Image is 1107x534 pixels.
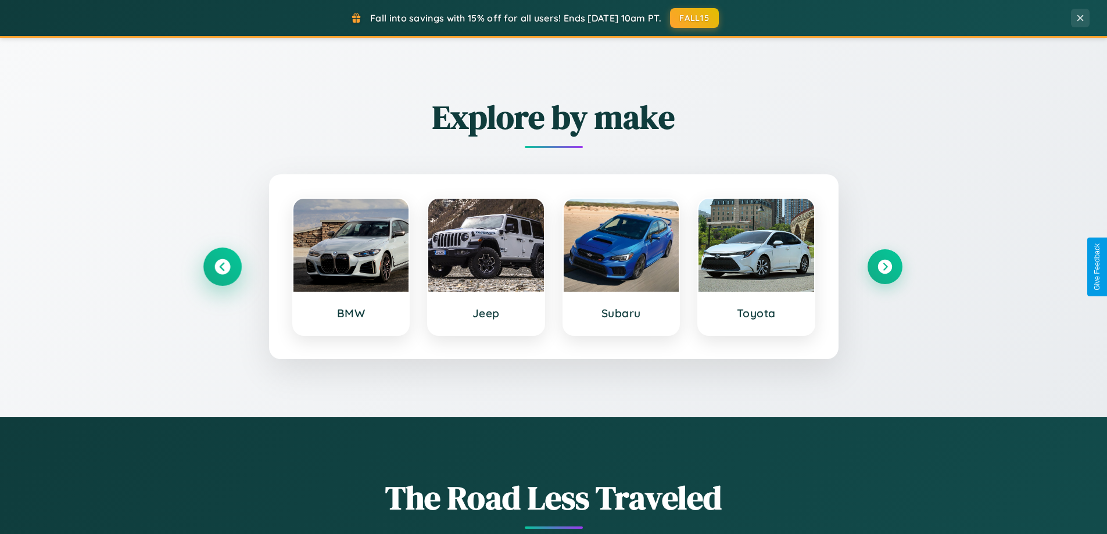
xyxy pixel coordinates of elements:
[575,306,668,320] h3: Subaru
[305,306,397,320] h3: BMW
[370,12,661,24] span: Fall into savings with 15% off for all users! Ends [DATE] 10am PT.
[1093,243,1101,291] div: Give Feedback
[670,8,719,28] button: FALL15
[205,95,902,139] h2: Explore by make
[205,475,902,520] h1: The Road Less Traveled
[440,306,532,320] h3: Jeep
[710,306,803,320] h3: Toyota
